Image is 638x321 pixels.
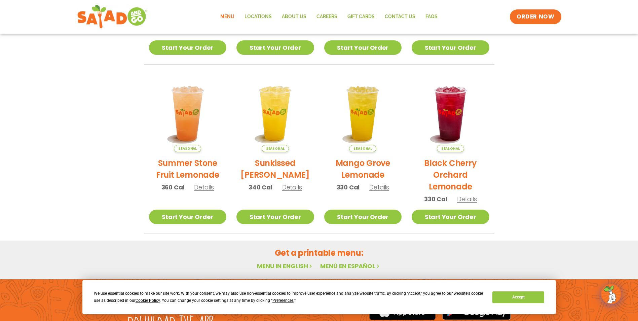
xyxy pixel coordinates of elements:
a: Menú en español [320,262,381,270]
span: Seasonal [174,145,201,152]
h2: Black Cherry Orchard Lemonade [412,157,489,192]
a: Careers [311,9,342,25]
a: Start Your Order [236,210,314,224]
a: Start Your Order [324,210,402,224]
span: Cookie Policy [136,298,160,303]
span: Details [369,183,389,191]
a: Locations [239,9,277,25]
a: ORDER NOW [510,9,561,24]
span: Details [457,195,477,203]
img: Product photo for Mango Grove Lemonade [324,75,402,152]
h2: Sunkissed [PERSON_NAME] [236,157,314,181]
span: Details [282,183,302,191]
span: 330 Cal [424,194,447,204]
a: Start Your Order [149,210,227,224]
a: Start Your Order [324,40,402,55]
div: We use essential cookies to make our site work. With your consent, we may also use non-essential ... [94,290,484,304]
span: 340 Cal [249,183,272,192]
a: Contact Us [380,9,420,25]
span: Details [457,26,477,34]
h2: Mango Grove Lemonade [324,157,402,181]
a: Menu [215,9,239,25]
img: Product photo for Black Cherry Orchard Lemonade [412,75,489,152]
a: Start Your Order [149,40,227,55]
img: Product photo for Summer Stone Fruit Lemonade [149,75,227,152]
span: 330 Cal [337,183,360,192]
a: GIFT CARDS [342,9,380,25]
a: Start Your Order [412,210,489,224]
span: Preferences [272,298,294,303]
button: Accept [492,291,544,303]
span: Seasonal [437,145,464,152]
span: ORDER NOW [517,13,554,21]
span: Details [194,183,214,191]
span: Seasonal [262,145,289,152]
h2: Summer Stone Fruit Lemonade [149,157,227,181]
a: About Us [277,9,311,25]
a: Menu in English [257,262,313,270]
span: 360 Cal [161,183,185,192]
img: new-SAG-logo-768×292 [77,3,148,30]
div: Cookie Consent Prompt [82,280,556,314]
a: Start Your Order [236,40,314,55]
a: FAQs [420,9,443,25]
a: Start Your Order [412,40,489,55]
nav: Menu [215,9,443,25]
img: wpChatIcon [602,285,621,304]
h2: Get a printable menu: [144,247,494,259]
span: Seasonal [349,145,376,152]
img: Product photo for Sunkissed Yuzu Lemonade [236,75,314,152]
